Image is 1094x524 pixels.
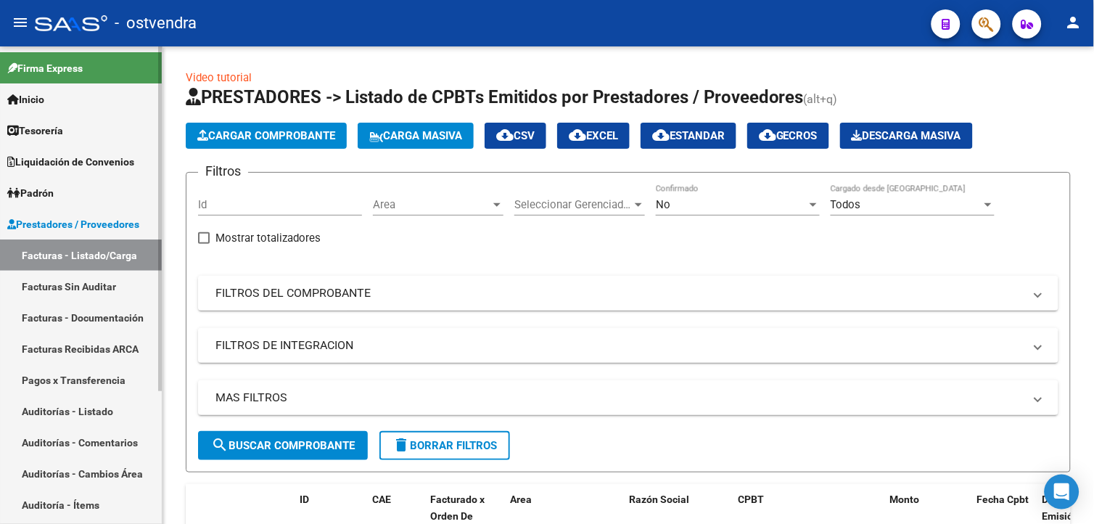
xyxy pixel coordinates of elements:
[215,390,1024,406] mat-panel-title: MAS FILTROS
[215,285,1024,301] mat-panel-title: FILTROS DEL COMPROBANTE
[759,126,776,144] mat-icon: cloud_download
[747,123,829,149] button: Gecros
[485,123,546,149] button: CSV
[569,126,586,144] mat-icon: cloud_download
[115,7,197,39] span: - ostvendra
[1045,475,1079,509] div: Open Intercom Messenger
[215,337,1024,353] mat-panel-title: FILTROS DE INTEGRACION
[1065,14,1082,31] mat-icon: person
[372,494,391,505] span: CAE
[12,14,29,31] mat-icon: menu
[557,123,630,149] button: EXCEL
[7,216,139,232] span: Prestadores / Proveedores
[759,129,818,142] span: Gecros
[738,494,764,505] span: CPBT
[890,494,920,505] span: Monto
[629,494,689,505] span: Razón Social
[7,154,134,170] span: Liquidación de Convenios
[198,161,248,181] h3: Filtros
[496,126,514,144] mat-icon: cloud_download
[840,123,973,149] app-download-masive: Descarga masiva de comprobantes (adjuntos)
[977,494,1029,505] span: Fecha Cpbt
[804,92,838,106] span: (alt+q)
[373,198,490,211] span: Area
[186,87,804,107] span: PRESTADORES -> Listado de CPBTs Emitidos por Prestadores / Proveedores
[496,129,535,142] span: CSV
[514,198,632,211] span: Seleccionar Gerenciador
[652,129,725,142] span: Estandar
[186,71,252,84] a: Video tutorial
[211,439,355,452] span: Buscar Comprobante
[831,198,861,211] span: Todos
[198,276,1058,311] mat-expansion-panel-header: FILTROS DEL COMPROBANTE
[197,129,335,142] span: Cargar Comprobante
[510,494,532,505] span: Area
[358,123,474,149] button: Carga Masiva
[7,60,83,76] span: Firma Express
[392,436,410,454] mat-icon: delete
[379,431,510,460] button: Borrar Filtros
[430,494,485,522] span: Facturado x Orden De
[211,436,229,454] mat-icon: search
[641,123,736,149] button: Estandar
[852,129,961,142] span: Descarga Masiva
[7,91,44,107] span: Inicio
[369,129,462,142] span: Carga Masiva
[7,185,54,201] span: Padrón
[7,123,63,139] span: Tesorería
[652,126,670,144] mat-icon: cloud_download
[569,129,618,142] span: EXCEL
[198,380,1058,415] mat-expansion-panel-header: MAS FILTROS
[392,439,497,452] span: Borrar Filtros
[300,494,309,505] span: ID
[1042,494,1093,522] span: Días desde Emisión
[840,123,973,149] button: Descarga Masiva
[656,198,670,211] span: No
[198,431,368,460] button: Buscar Comprobante
[198,328,1058,363] mat-expansion-panel-header: FILTROS DE INTEGRACION
[186,123,347,149] button: Cargar Comprobante
[215,229,321,247] span: Mostrar totalizadores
